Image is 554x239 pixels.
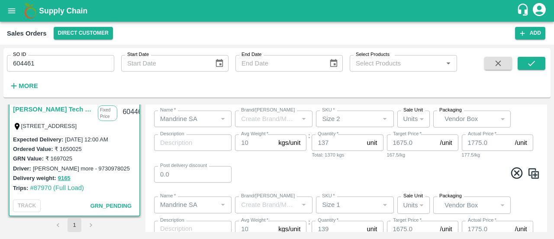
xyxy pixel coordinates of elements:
p: Fixed Price [98,105,118,121]
input: SKU [319,113,377,124]
label: Description [160,131,184,138]
label: Name [160,107,176,114]
p: /unit [515,224,527,234]
input: Name [157,113,215,124]
label: SKU [322,107,335,114]
strong: More [19,82,38,89]
label: SO ID [13,51,26,58]
label: Brand/[PERSON_NAME] [241,107,295,114]
label: Name [160,193,176,200]
button: Choose date [211,55,228,72]
input: Create Brand/Marka [238,113,296,124]
label: Packaging [439,107,462,114]
p: /unit [515,138,527,147]
label: [STREET_ADDRESS] [21,123,77,129]
p: kgs/unit [278,138,300,147]
p: Units [403,200,418,210]
div: Total: 1370 kgs [312,151,383,159]
label: Brand/[PERSON_NAME] [241,193,295,200]
label: Select Products [356,51,390,58]
div: : [149,104,544,190]
label: Post delivery discount [160,162,207,169]
button: 9165 [58,174,71,183]
input: End Date [235,55,322,72]
div: Sales Orders [7,28,47,39]
input: Start Date [121,55,208,72]
button: Open [443,58,454,69]
p: Vendor Box [444,114,496,124]
p: /unit [440,138,452,147]
label: Trips: [13,185,28,191]
label: Actual Price [468,217,496,224]
input: Create Brand/Marka [238,199,296,210]
div: 604461 [117,102,151,122]
input: Name [157,199,215,210]
input: 0 [154,166,232,183]
label: SKU [322,193,335,200]
button: More [7,79,40,93]
button: page 1 [68,218,81,232]
button: Select DC [54,27,113,39]
input: Select Products [352,58,440,69]
label: GRN Value: [13,155,44,162]
label: Ordered Value: [13,146,53,152]
b: Supply Chain [39,7,87,15]
div: 177.5/kg [462,151,533,159]
button: open drawer [2,1,22,21]
label: Quantity [318,217,338,224]
label: Expected Delivery : [13,136,63,143]
img: CloneIcon [527,167,540,180]
input: 0.0 [312,221,363,237]
label: Quantity [318,131,338,138]
label: [DATE] 12:00 AM [65,136,108,143]
label: Driver: [13,165,31,172]
label: Target Price [393,217,422,224]
label: Sale Unit [403,107,423,114]
p: Vendor Box [444,200,496,210]
input: 0.0 [312,134,363,151]
label: Description [160,217,184,224]
p: Units [403,114,418,124]
label: Avg Weight [241,131,268,138]
label: End Date [242,51,261,58]
label: ₹ 1697025 [45,155,72,162]
img: logo [22,2,39,20]
button: Add [515,27,545,39]
p: /unit [440,224,452,234]
label: Avg Weight [241,217,268,224]
label: ₹ 1650025 [55,146,81,152]
button: Choose date [325,55,342,72]
p: unit [367,224,377,234]
input: 0.0 [235,221,275,237]
p: unit [367,138,377,147]
a: [PERSON_NAME] Tech Vizianagaram [13,104,93,115]
label: Packaging [439,193,462,200]
a: #87970 (Full Load) [30,184,84,191]
label: Actual Price [468,131,496,138]
label: Delivery weight: [13,175,56,181]
nav: pagination navigation [50,218,99,232]
label: Start Date [127,51,149,58]
p: kgs/unit [278,224,300,234]
div: account of current user [531,2,547,20]
label: Target Price [393,131,422,138]
div: 167.5/kg [387,151,458,159]
a: Supply Chain [39,5,516,17]
input: SKU [319,199,377,210]
input: 0.0 [235,134,275,151]
span: GRN_Pending [90,203,132,209]
label: [PERSON_NAME] more - 9730978025 [33,165,130,172]
input: Enter SO ID [7,55,114,72]
label: Sale Unit [403,193,423,200]
div: customer-support [516,3,531,19]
